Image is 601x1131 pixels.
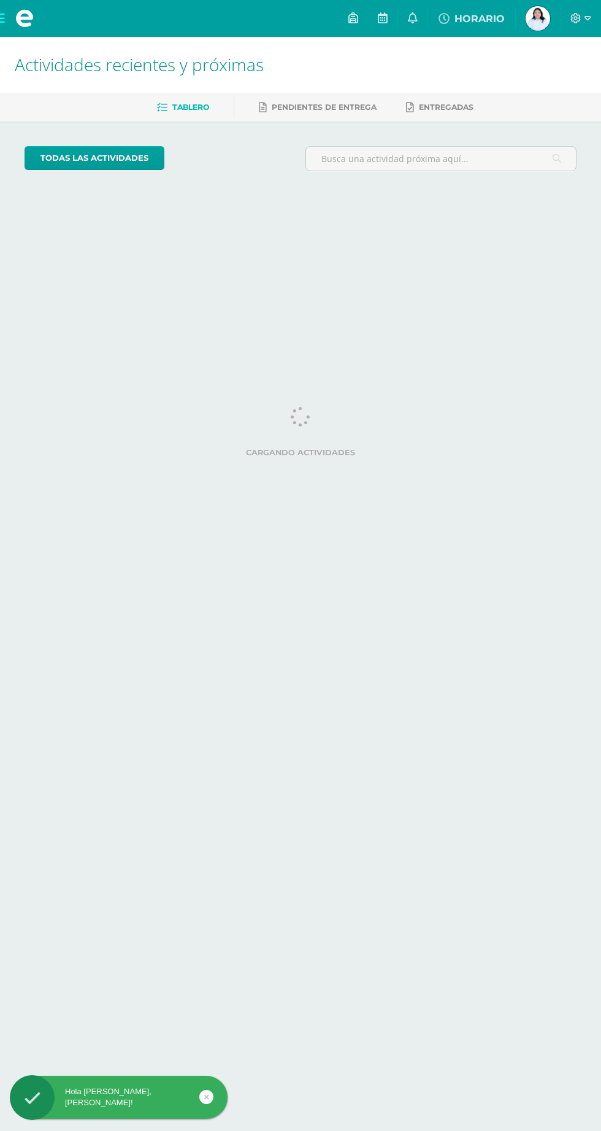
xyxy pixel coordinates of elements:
[15,53,264,76] span: Actividades recientes y próximas
[157,98,209,117] a: Tablero
[272,102,377,112] span: Pendientes de entrega
[172,102,209,112] span: Tablero
[419,102,473,112] span: Entregadas
[25,448,576,457] label: Cargando actividades
[306,147,576,171] input: Busca una actividad próxima aquí...
[406,98,473,117] a: Entregadas
[25,146,164,170] a: todas las Actividades
[10,1086,228,1108] div: Hola [PERSON_NAME], [PERSON_NAME]!
[526,6,550,31] img: 8a7318a875dd17d5ab79ac8153c96a7f.png
[454,13,505,25] span: HORARIO
[259,98,377,117] a: Pendientes de entrega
